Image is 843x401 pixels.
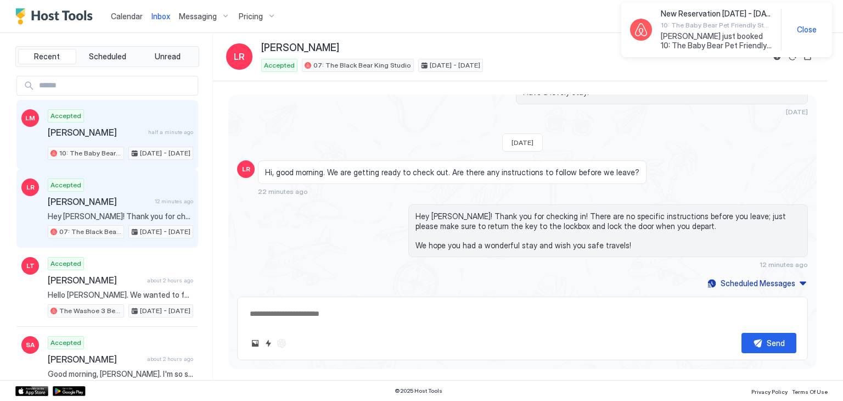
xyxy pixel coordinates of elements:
button: Recent [18,49,76,64]
button: Send [741,333,796,353]
span: LR [26,182,35,192]
button: Scheduled Messages [706,276,808,291]
span: [PERSON_NAME] [261,42,339,54]
span: Inbox [151,12,170,21]
a: Inbox [151,10,170,22]
span: [PERSON_NAME] just booked 10: The Baby Bear Pet Friendly Studio [661,31,772,51]
span: [PERSON_NAME] [48,354,143,365]
span: Hi, good morning. We are getting ready to check out. Are there any instructions to follow before ... [265,168,639,177]
span: Hey [PERSON_NAME]! Thank you for checking in! There are no specific instructions before you leave... [415,211,801,250]
span: 12 minutes ago [155,198,193,205]
span: Accepted [50,180,81,190]
span: Unread [155,52,181,62]
a: App Store [15,386,48,396]
span: Privacy Policy [751,388,788,395]
span: © 2025 Host Tools [395,387,442,394]
span: 10: The Baby Bear Pet Friendly Studio [661,21,772,29]
span: [PERSON_NAME] [48,275,143,286]
a: Host Tools Logo [15,8,98,25]
a: Calendar [111,10,143,22]
input: Input Field [35,76,198,95]
button: Quick reply [262,337,275,350]
span: Accepted [50,111,81,121]
span: Pricing [239,12,263,21]
span: New Reservation [DATE] - [DATE] [661,9,772,19]
span: Close [797,25,817,35]
span: LM [25,113,35,123]
span: Scheduled [89,52,126,62]
span: [DATE] - [DATE] [140,306,190,316]
span: [DATE] [512,138,533,147]
span: LR [242,164,250,174]
span: Good morning, [PERSON_NAME]. I'm so sorry for the inconvenience and for the disruption you experi... [48,369,193,379]
span: Accepted [50,338,81,348]
button: Upload image [249,337,262,350]
span: The Washoe 3 Bedroom Family Unit [59,306,121,316]
button: Scheduled [78,49,137,64]
a: Google Play Store [53,386,86,396]
span: Messaging [179,12,217,21]
span: LT [26,261,35,271]
span: 22 minutes ago [258,187,308,196]
span: [DATE] - [DATE] [140,227,190,237]
a: Privacy Policy [751,385,788,397]
span: 10: The Baby Bear Pet Friendly Studio [59,148,121,158]
div: Scheduled Messages [721,277,795,289]
div: Airbnb [630,19,652,41]
span: [DATE] - [DATE] [430,60,480,70]
span: [PERSON_NAME] [48,127,144,138]
span: half a minute ago [148,129,193,136]
span: 07: The Black Bear King Studio [313,60,411,70]
span: LR [234,50,245,63]
span: about 2 hours ago [147,277,193,284]
span: Accepted [50,259,81,269]
span: Hey [PERSON_NAME]! Thank you for checking in! There are no specific instructions before you leave... [48,211,193,221]
a: Terms Of Use [792,385,828,397]
span: Accepted [264,60,295,70]
span: SA [26,340,35,350]
div: Send [767,337,785,349]
span: 07: The Black Bear King Studio [59,227,121,237]
button: Unread [138,49,196,64]
span: Calendar [111,12,143,21]
div: tab-group [15,46,199,67]
span: Hello [PERSON_NAME]. We wanted to follow up regarding your check-out time. Due to the disturbance... [48,290,193,300]
span: 12 minutes ago [760,260,808,269]
span: Recent [34,52,60,62]
span: [PERSON_NAME] [48,196,150,207]
span: [DATE] [786,108,808,116]
span: [DATE] - [DATE] [140,148,190,158]
span: Terms Of Use [792,388,828,395]
span: about 2 hours ago [147,355,193,363]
